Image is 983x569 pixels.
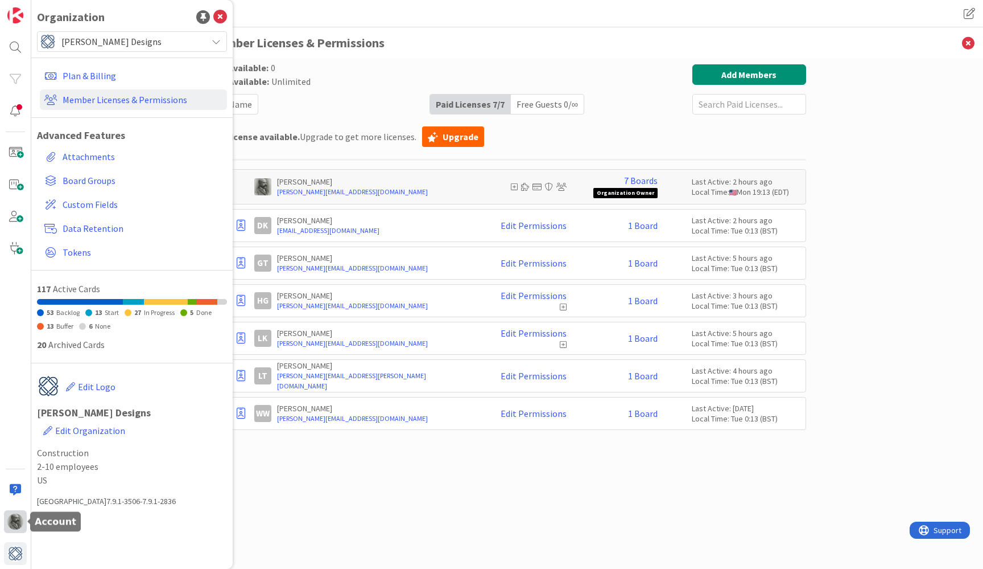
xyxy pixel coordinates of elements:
a: Edit Permissions [501,408,567,419]
h1: Advanced Features [37,129,227,142]
a: 1 Board [628,371,658,381]
p: [PERSON_NAME] [277,328,476,338]
span: 13 [47,322,53,330]
img: PA [7,514,23,530]
a: Member Licenses & Permissions [40,89,227,110]
p: [PERSON_NAME] [277,361,476,371]
div: Local Time: Mon 19:13 (EDT) [692,187,800,197]
a: Edit Permissions [501,371,567,381]
span: US [37,473,227,487]
div: Last Active: 4 hours ago [692,366,800,376]
a: 7 Boards [624,175,658,186]
h5: Account [35,517,76,527]
span: Buffer [56,322,73,330]
a: [PERSON_NAME][EMAIL_ADDRESS][PERSON_NAME][DOMAIN_NAME] [277,371,476,391]
div: DK [254,217,271,234]
span: Construction [37,446,227,460]
img: avatar [40,34,56,50]
a: Edit Permissions [501,258,567,268]
span: None [95,322,110,330]
span: 27 [134,308,141,317]
div: GT [254,255,271,272]
div: Last Active: 3 hours ago [692,290,800,301]
div: Local Time: Tue 0:13 (BST) [692,263,800,273]
h1: [PERSON_NAME] Designs [37,407,227,443]
div: HG [254,292,271,309]
span: Done [196,308,212,317]
span: 20 [37,339,46,350]
a: [PERSON_NAME][EMAIL_ADDRESS][DOMAIN_NAME] [277,301,476,311]
span: 6 [89,322,92,330]
span: Edit Organization [55,425,125,436]
span: Backlog [56,308,80,317]
span: [PERSON_NAME] Designs [61,34,201,50]
span: 2-10 employees [37,460,227,473]
a: Edit Permissions [501,220,567,231]
div: Free Guests 0 / ∞ [511,95,584,114]
span: 0 [271,62,275,73]
img: us.png [729,190,737,195]
div: Local Time: Tue 0:13 (BST) [692,376,800,386]
a: Tokens [40,242,227,263]
p: [PERSON_NAME] [277,290,476,301]
img: PA [254,178,271,195]
span: Free Available: [209,76,269,87]
a: 1 Board [628,220,658,231]
span: Edit Logo [78,381,115,392]
div: Last Active: 5 hours ago [692,328,800,338]
span: Upgrade to get more licenses. [214,130,416,144]
span: 13 [95,308,102,317]
span: Board Groups [63,174,222,187]
div: [GEOGRAPHIC_DATA] 7.9.1-3506-7.9.1-2836 [37,496,227,507]
div: WW [254,405,271,422]
div: Last Active: 2 hours ago [692,177,800,187]
a: [EMAIL_ADDRESS][DOMAIN_NAME] [277,226,476,236]
p: [PERSON_NAME] [277,403,476,414]
span: 117 [37,283,51,294]
img: avatar [37,375,60,398]
div: Active Cards [37,282,227,296]
button: Name [209,94,258,114]
a: 1 Board [628,258,658,268]
div: Last Active: 2 hours ago [692,215,800,226]
span: Tokens [63,245,222,259]
button: Edit Logo [65,375,116,399]
span: Start [105,308,119,317]
a: Attachments [40,146,227,167]
span: Unlimited [271,76,311,87]
div: Archived Cards [37,338,227,351]
h3: Member Licenses & Permissions [209,27,806,59]
a: 1 Board [628,408,658,419]
a: [PERSON_NAME][EMAIL_ADDRESS][DOMAIN_NAME] [277,187,476,197]
a: Board Groups [40,170,227,191]
span: Name [229,97,252,111]
span: 5 [190,308,193,317]
p: [PERSON_NAME] [277,177,476,187]
span: Support [24,2,52,15]
div: Local Time: Tue 0:13 (BST) [692,414,800,424]
div: Last Active: 5 hours ago [692,253,800,263]
a: [PERSON_NAME][EMAIL_ADDRESS][DOMAIN_NAME] [277,338,476,349]
p: [PERSON_NAME] [277,215,476,226]
img: avatar [7,546,23,562]
a: 1 Board [628,296,658,306]
a: [PERSON_NAME][EMAIL_ADDRESS][DOMAIN_NAME] [277,414,476,424]
a: Custom Fields [40,194,227,215]
div: Local Time: Tue 0:13 (BST) [692,338,800,349]
a: [PERSON_NAME][EMAIL_ADDRESS][DOMAIN_NAME] [277,263,476,273]
b: No license available. [214,131,300,142]
a: Edit Permissions [501,328,567,338]
button: Add Members [692,64,806,85]
span: Custom Fields [63,198,222,211]
a: Plan & Billing [40,66,227,86]
span: In Progress [144,308,175,317]
a: Upgrade [422,126,484,147]
button: Edit Organization [43,419,126,443]
div: Paid Licenses 7 / 7 [430,95,511,114]
div: LT [254,367,271,384]
span: Organization Owner [593,188,658,198]
div: Local Time: Tue 0:13 (BST) [692,301,800,311]
span: Data Retention [63,222,222,235]
a: 1 Board [628,333,658,343]
div: LK [254,330,271,347]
